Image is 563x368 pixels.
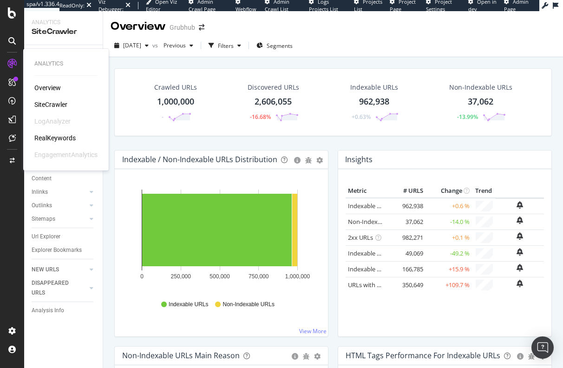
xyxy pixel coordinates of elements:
[303,353,309,360] div: bug
[250,113,271,121] div: -16.68%
[32,232,60,242] div: Url Explorer
[122,155,277,164] div: Indexable / Non-Indexable URLs Distribution
[388,198,426,214] td: 962,938
[388,230,426,245] td: 982,271
[472,184,495,198] th: Trend
[255,96,292,108] div: 2,606,055
[348,202,391,210] a: Indexable URLs
[285,273,310,280] text: 1,000,000
[170,23,195,32] div: Grubhub
[292,353,298,360] div: circle-info
[154,83,197,92] div: Crawled URLs
[32,201,87,210] a: Outlinks
[249,273,269,280] text: 750,000
[171,273,191,280] text: 250,000
[388,214,426,230] td: 37,062
[34,83,61,92] a: Overview
[160,41,186,49] span: Previous
[236,6,256,13] span: Webflow
[32,187,48,197] div: Inlinks
[449,83,512,92] div: Non-Indexable URLs
[426,198,472,214] td: +0.6 %
[346,184,388,198] th: Metric
[162,113,164,121] div: -
[426,277,472,293] td: +109.7 %
[348,217,405,226] a: Non-Indexable URLs
[32,278,79,298] div: DISAPPEARED URLS
[426,214,472,230] td: -14.0 %
[34,150,98,159] div: EngagementAnalytics
[299,327,327,335] a: View More
[426,184,472,198] th: Change
[34,117,71,126] div: LogAnalyzer
[388,245,426,261] td: 49,069
[32,306,64,315] div: Analysis Info
[517,232,523,240] div: bell-plus
[305,157,312,164] div: bug
[426,230,472,245] td: +0.1 %
[32,174,52,184] div: Content
[314,353,321,360] div: gear
[517,248,523,256] div: bell-plus
[352,113,371,121] div: +0.63%
[218,42,234,50] div: Filters
[517,280,523,287] div: bell-plus
[348,249,426,257] a: Indexable URLs with Bad H1
[294,157,301,164] div: circle-info
[140,273,144,280] text: 0
[122,351,240,360] div: Non-Indexable URLs Main Reason
[348,233,373,242] a: 2xx URLs
[32,214,87,224] a: Sitemaps
[345,153,373,166] h4: Insights
[253,38,296,53] button: Segments
[348,281,416,289] a: URLs with 1 Follow Inlink
[32,19,95,26] div: Analytics
[346,351,500,360] div: HTML Tags Performance for Indexable URLs
[157,96,194,108] div: 1,000,000
[123,41,141,49] span: 2025 May. 1st
[32,26,95,37] div: SiteCrawler
[359,96,389,108] div: 962,938
[531,336,554,359] div: Open Intercom Messenger
[32,232,96,242] a: Url Explorer
[209,273,230,280] text: 500,000
[388,261,426,277] td: 166,785
[122,184,317,292] svg: A chart.
[223,301,274,309] span: Non-Indexable URLs
[388,277,426,293] td: 350,649
[111,38,152,53] button: [DATE]
[32,265,87,275] a: NEW URLS
[34,100,67,109] a: SiteCrawler
[517,353,524,360] div: circle-info
[205,38,245,53] button: Filters
[32,265,59,275] div: NEW URLS
[468,96,493,108] div: 37,062
[32,245,82,255] div: Explorer Bookmarks
[32,187,87,197] a: Inlinks
[350,83,398,92] div: Indexable URLs
[517,201,523,209] div: bell-plus
[528,353,535,360] div: bug
[426,245,472,261] td: -49.2 %
[348,265,449,273] a: Indexable URLs with Bad Description
[59,2,85,9] div: ReadOnly:
[248,83,299,92] div: Discovered URLs
[388,184,426,198] th: # URLS
[34,60,98,68] div: Analytics
[426,261,472,277] td: +15.9 %
[457,113,478,121] div: -13.99%
[32,278,87,298] a: DISAPPEARED URLS
[111,19,166,34] div: Overview
[199,24,204,31] div: arrow-right-arrow-left
[152,41,160,49] span: vs
[32,214,55,224] div: Sitemaps
[169,301,208,309] span: Indexable URLs
[34,133,76,143] a: RealKeywords
[517,264,523,271] div: bell-plus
